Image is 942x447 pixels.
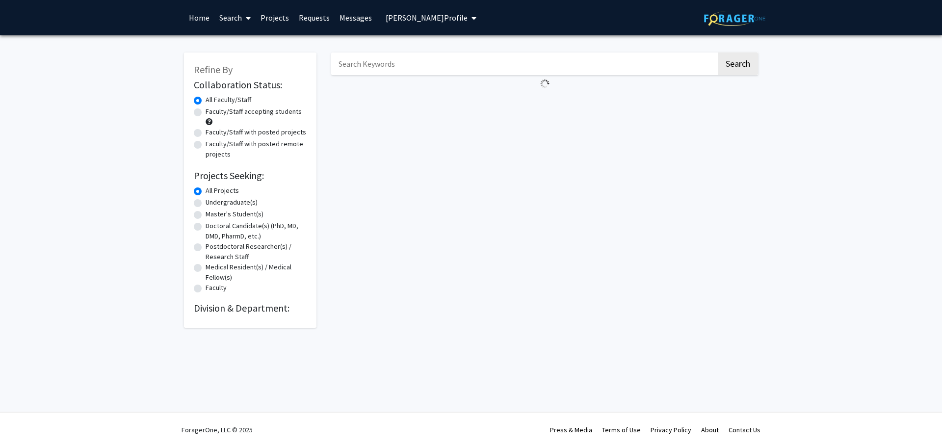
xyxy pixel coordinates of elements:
[206,139,307,159] label: Faculty/Staff with posted remote projects
[651,425,691,434] a: Privacy Policy
[194,302,307,314] h2: Division & Department:
[718,53,758,75] button: Search
[206,127,306,137] label: Faculty/Staff with posted projects
[602,425,641,434] a: Terms of Use
[294,0,335,35] a: Requests
[206,106,302,117] label: Faculty/Staff accepting students
[335,0,377,35] a: Messages
[206,241,307,262] label: Postdoctoral Researcher(s) / Research Staff
[701,425,719,434] a: About
[704,11,765,26] img: ForagerOne Logo
[184,0,214,35] a: Home
[536,75,553,92] img: Loading
[550,425,592,434] a: Press & Media
[182,413,253,447] div: ForagerOne, LLC © 2025
[194,170,307,182] h2: Projects Seeking:
[256,0,294,35] a: Projects
[331,92,758,115] nav: Page navigation
[331,53,716,75] input: Search Keywords
[206,262,307,283] label: Medical Resident(s) / Medical Fellow(s)
[214,0,256,35] a: Search
[194,79,307,91] h2: Collaboration Status:
[194,63,233,76] span: Refine By
[206,283,227,293] label: Faculty
[206,221,307,241] label: Doctoral Candidate(s) (PhD, MD, DMD, PharmD, etc.)
[386,13,468,23] span: [PERSON_NAME] Profile
[206,185,239,196] label: All Projects
[206,197,258,208] label: Undergraduate(s)
[729,425,760,434] a: Contact Us
[206,95,251,105] label: All Faculty/Staff
[206,209,263,219] label: Master's Student(s)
